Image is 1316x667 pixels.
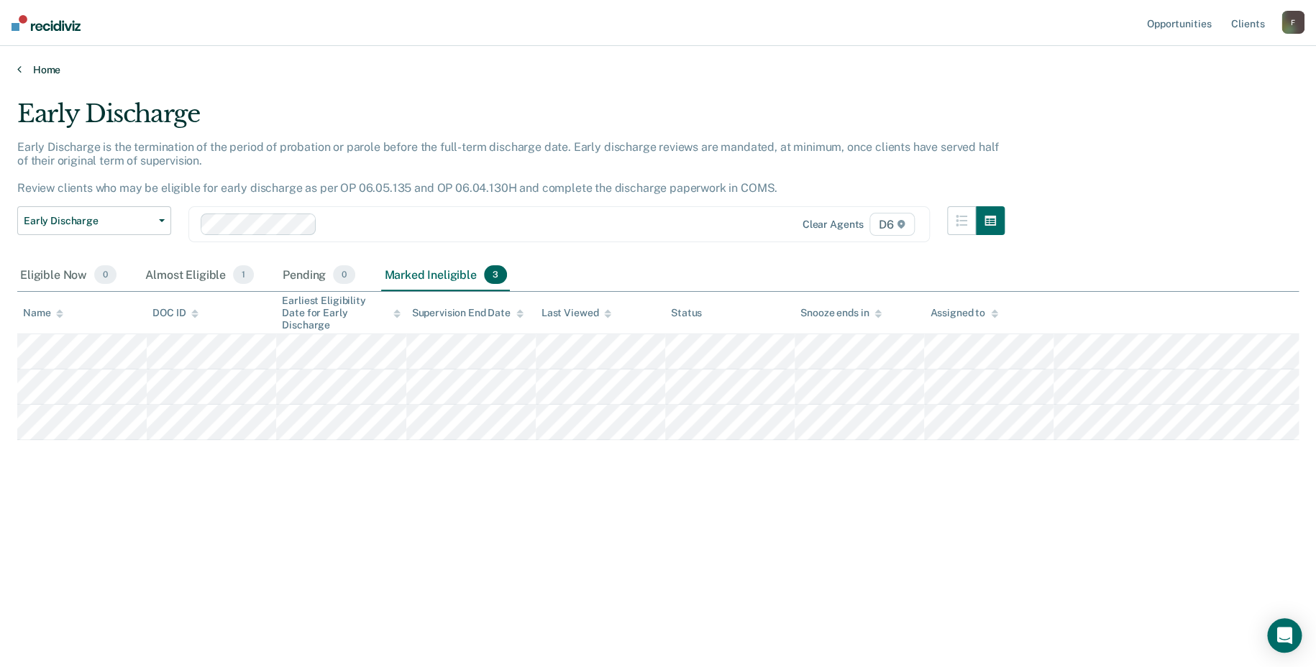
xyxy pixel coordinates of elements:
p: Early Discharge is the termination of the period of probation or parole before the full-term disc... [17,140,999,195]
div: Status [671,307,702,319]
span: 3 [484,265,507,284]
span: 1 [233,265,254,284]
div: Almost Eligible1 [142,259,257,291]
div: Pending0 [280,259,358,291]
div: Clear agents [803,218,864,231]
a: Home [17,63,1299,76]
img: Recidiviz [12,15,81,31]
div: DOC ID [152,307,198,319]
div: Open Intercom Messenger [1267,618,1302,653]
div: Eligible Now0 [17,259,119,291]
div: Earliest Eligibility Date for Early Discharge [282,295,400,331]
div: Assigned to [930,307,997,319]
span: 0 [94,265,116,284]
button: Early Discharge [17,206,171,235]
span: 0 [333,265,355,284]
div: Marked Ineligible3 [381,259,510,291]
div: Last Viewed [542,307,611,319]
div: Early Discharge [17,99,1005,140]
div: Name [23,307,63,319]
div: Supervision End Date [412,307,524,319]
button: F [1281,11,1304,34]
div: Snooze ends in [800,307,882,319]
span: D6 [869,213,915,236]
span: Early Discharge [24,215,153,227]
